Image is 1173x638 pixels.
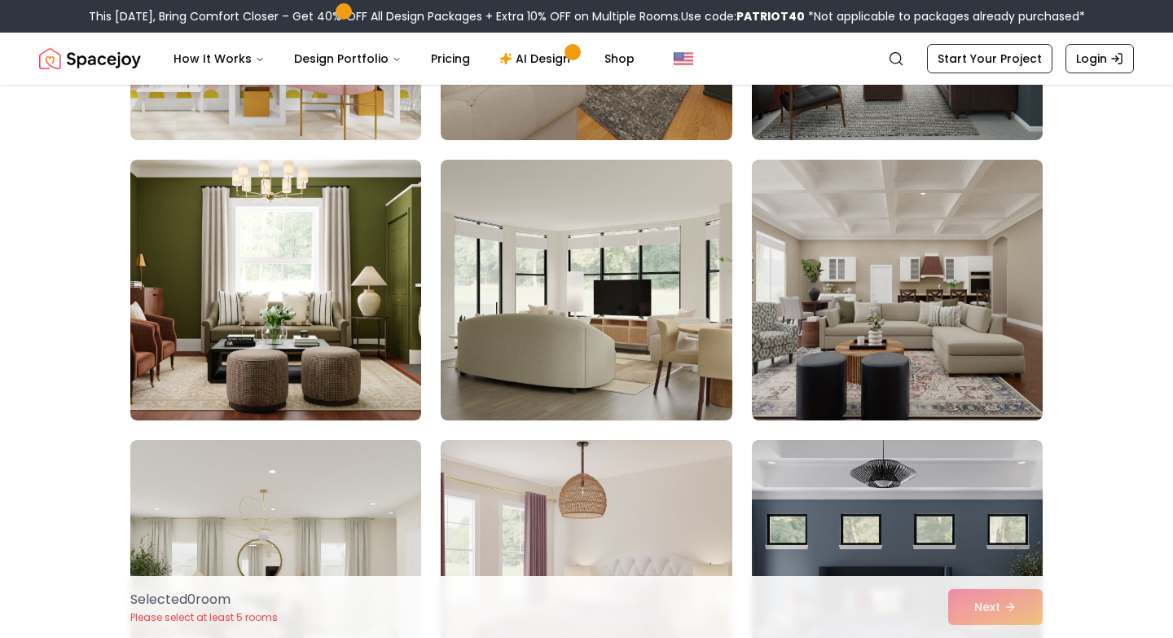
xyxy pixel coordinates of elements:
[39,42,141,75] img: Spacejoy Logo
[160,42,278,75] button: How It Works
[441,160,731,420] img: Room room-80
[130,160,421,420] img: Room room-79
[130,590,278,609] p: Selected 0 room
[160,42,648,75] nav: Main
[591,42,648,75] a: Shop
[89,8,1085,24] div: This [DATE], Bring Comfort Closer – Get 40% OFF All Design Packages + Extra 10% OFF on Multiple R...
[1065,44,1134,73] a: Login
[927,44,1052,73] a: Start Your Project
[681,8,805,24] span: Use code:
[39,33,1134,85] nav: Global
[486,42,588,75] a: AI Design
[281,42,415,75] button: Design Portfolio
[418,42,483,75] a: Pricing
[752,160,1043,420] img: Room room-81
[130,611,278,624] p: Please select at least 5 rooms
[39,42,141,75] a: Spacejoy
[736,8,805,24] b: PATRIOT40
[674,49,693,68] img: United States
[805,8,1085,24] span: *Not applicable to packages already purchased*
